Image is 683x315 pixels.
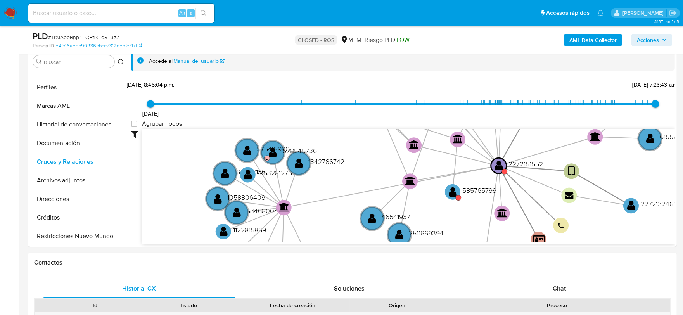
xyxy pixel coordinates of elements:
text: 1342766742 [308,156,344,166]
text:  [220,226,228,237]
span: [DATE] [142,110,159,118]
text: 575418990 [257,144,290,153]
div: Origen [355,301,438,309]
h1: Contactos [34,259,671,267]
button: Restricciones Nuevo Mundo [30,227,127,246]
a: Salir [669,9,677,17]
text:  [565,191,574,199]
button: Archivos adjuntos [30,171,127,190]
text:  [233,207,241,218]
text: 2272132466 [641,199,677,209]
span: [DATE] 7:23:43 a.m. [633,81,679,88]
b: AML Data Collector [569,34,617,46]
a: Manual del usuario [174,57,225,65]
input: Buscar [44,59,111,66]
button: Créditos [30,208,127,227]
input: Agrupar nodos [131,121,137,127]
button: Cruces y Relaciones [30,152,127,171]
div: Estado [147,301,230,309]
text:  [243,144,251,156]
text: 2272151552 [508,159,543,169]
text: 528545736 [282,146,317,156]
text:  [409,140,419,149]
span: LOW [397,35,410,44]
text: 46541937 [382,212,411,222]
text: 1122815869 [233,225,266,235]
text: 1953281276 [258,168,292,178]
button: Acciones [631,34,672,46]
text: 634680043 [246,206,282,216]
text:  [627,200,635,211]
span: [DATE] 8:45:04 p.m. [127,81,174,88]
text: 585765799 [462,185,496,195]
div: Id [54,301,137,309]
text: D [265,155,269,162]
text:  [495,160,503,171]
span: Historial CX [122,284,156,293]
button: Perfiles [30,78,127,97]
text: 2511669394 [409,228,444,238]
text:  [221,168,229,179]
text:  [646,133,654,144]
text:  [368,213,377,224]
a: 54fb16a5bb90936bbce7312d5bfc717f [55,42,142,49]
span: Agrupar nodos [142,120,182,128]
text:  [279,202,289,212]
span: Riesgo PLD: [365,36,410,44]
b: PLD [33,30,48,42]
p: CLOSED - ROS [295,35,337,45]
text:  [568,166,575,177]
text:  [590,132,600,141]
span: Accedé al [149,57,173,65]
span: Accesos rápidos [546,9,590,17]
button: Historial de conversaciones [30,115,127,134]
div: Proceso [449,301,665,309]
p: dalia.goicochea@mercadolibre.com.mx [622,9,666,17]
a: Notificaciones [597,10,604,16]
span: Alt [179,9,185,17]
text: 1058806409 [227,192,265,202]
button: Marcas AML [30,97,127,115]
div: Fecha de creación [241,301,344,309]
input: Buscar usuario o caso... [28,8,214,18]
text:  [558,222,564,230]
text:  [405,176,415,185]
span: Acciones [637,34,659,46]
button: Volver al orden por defecto [118,59,124,67]
button: Documentación [30,134,127,152]
text:  [295,157,303,168]
text:  [449,186,457,197]
span: Chat [553,284,566,293]
span: 3.157.1-hotfix-5 [654,18,679,24]
text:  [395,229,403,240]
span: Soluciones [334,284,365,293]
button: Buscar [36,59,42,65]
button: search-icon [195,8,211,19]
button: Lista Interna [30,246,127,264]
text:  [533,234,545,244]
div: MLM [341,36,361,44]
text:  [497,208,507,218]
button: AML Data Collector [564,34,622,46]
span: s [190,9,192,17]
text: 1183192136 [235,167,266,177]
text:  [244,169,252,180]
text:  [453,134,463,144]
text:  [214,193,222,204]
span: # TrXiAooRnp4EQRflKLq8F3zZ [48,33,119,41]
b: Person ID [33,42,54,49]
button: Direcciones [30,190,127,208]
